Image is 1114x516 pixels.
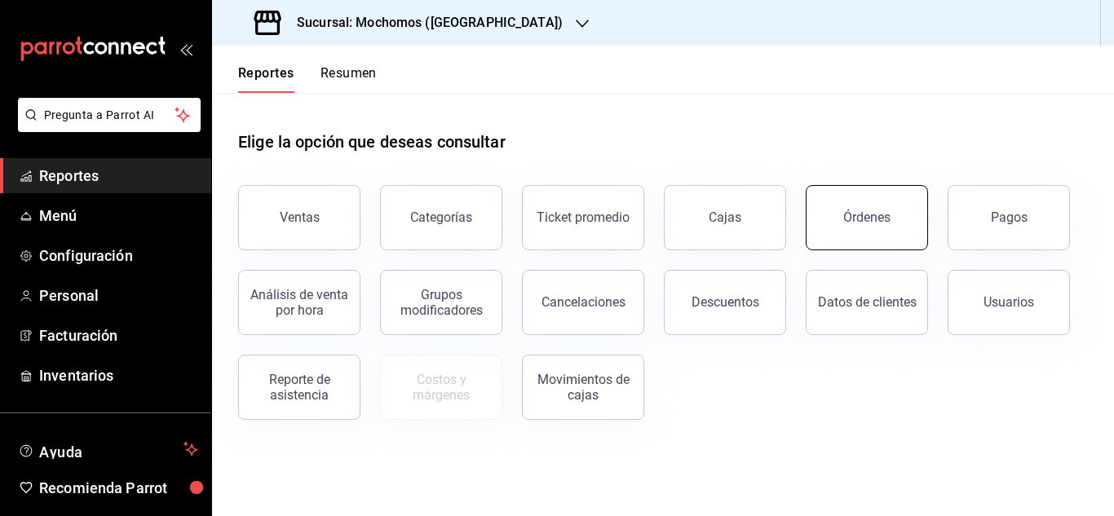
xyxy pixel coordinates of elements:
button: Grupos modificadores [380,270,502,335]
button: Pregunta a Parrot AI [18,98,201,132]
span: Reportes [39,165,198,187]
h3: Sucursal: Mochomos ([GEOGRAPHIC_DATA]) [284,13,563,33]
div: Órdenes [843,209,891,225]
button: open_drawer_menu [179,42,192,55]
button: Ticket promedio [522,185,644,250]
button: Ventas [238,185,360,250]
span: Inventarios [39,364,198,386]
div: Costos y márgenes [391,372,492,403]
div: Reporte de asistencia [249,372,350,403]
div: Descuentos [692,294,759,310]
button: Categorías [380,185,502,250]
button: Descuentos [664,270,786,335]
div: Grupos modificadores [391,287,492,318]
h1: Elige la opción que deseas consultar [238,130,506,154]
span: Configuración [39,245,198,267]
a: Pregunta a Parrot AI [11,118,201,135]
button: Contrata inventarios para ver este reporte [380,355,502,420]
div: Pagos [991,209,1028,225]
button: Usuarios [948,270,1070,335]
div: Usuarios [984,294,1034,310]
span: Personal [39,284,198,307]
button: Pagos [948,185,1070,250]
span: Facturación [39,324,198,346]
span: Menú [39,205,198,227]
div: Movimientos de cajas [533,372,634,403]
button: Reporte de asistencia [238,355,360,420]
span: Pregunta a Parrot AI [44,107,175,124]
div: Ventas [280,209,320,225]
button: Movimientos de cajas [522,355,644,420]
button: Datos de clientes [806,270,928,335]
button: Resumen [320,65,377,93]
div: Ticket promedio [537,209,630,225]
button: Cajas [664,185,786,250]
span: Recomienda Parrot [39,477,198,499]
span: Ayuda [39,439,177,459]
div: Cajas [709,209,741,225]
div: Cancelaciones [542,294,626,310]
div: Análisis de venta por hora [249,287,350,318]
button: Cancelaciones [522,270,644,335]
button: Reportes [238,65,294,93]
div: navigation tabs [238,65,377,93]
div: Datos de clientes [818,294,917,310]
button: Órdenes [806,185,928,250]
div: Categorías [410,209,472,225]
button: Análisis de venta por hora [238,270,360,335]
